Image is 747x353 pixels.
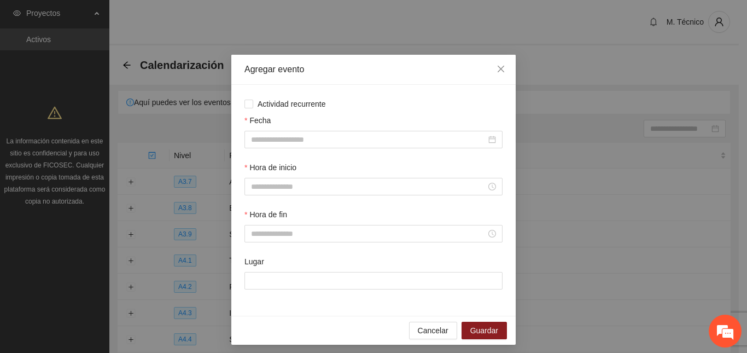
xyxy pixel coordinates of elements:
div: Agregar evento [244,63,503,76]
button: Close [486,55,516,84]
input: Hora de fin [251,228,486,240]
label: Hora de fin [244,209,287,221]
span: close [497,65,505,73]
button: Cancelar [409,322,457,339]
input: Hora de inicio [251,181,486,193]
label: Lugar [244,256,264,268]
span: Actividad recurrente [253,98,330,110]
button: Guardar [462,322,507,339]
label: Hora de inicio [244,161,296,173]
label: Fecha [244,114,271,126]
span: Guardar [470,325,498,337]
input: Fecha [251,134,486,146]
span: Cancelar [418,325,448,337]
input: Lugar [244,272,503,290]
